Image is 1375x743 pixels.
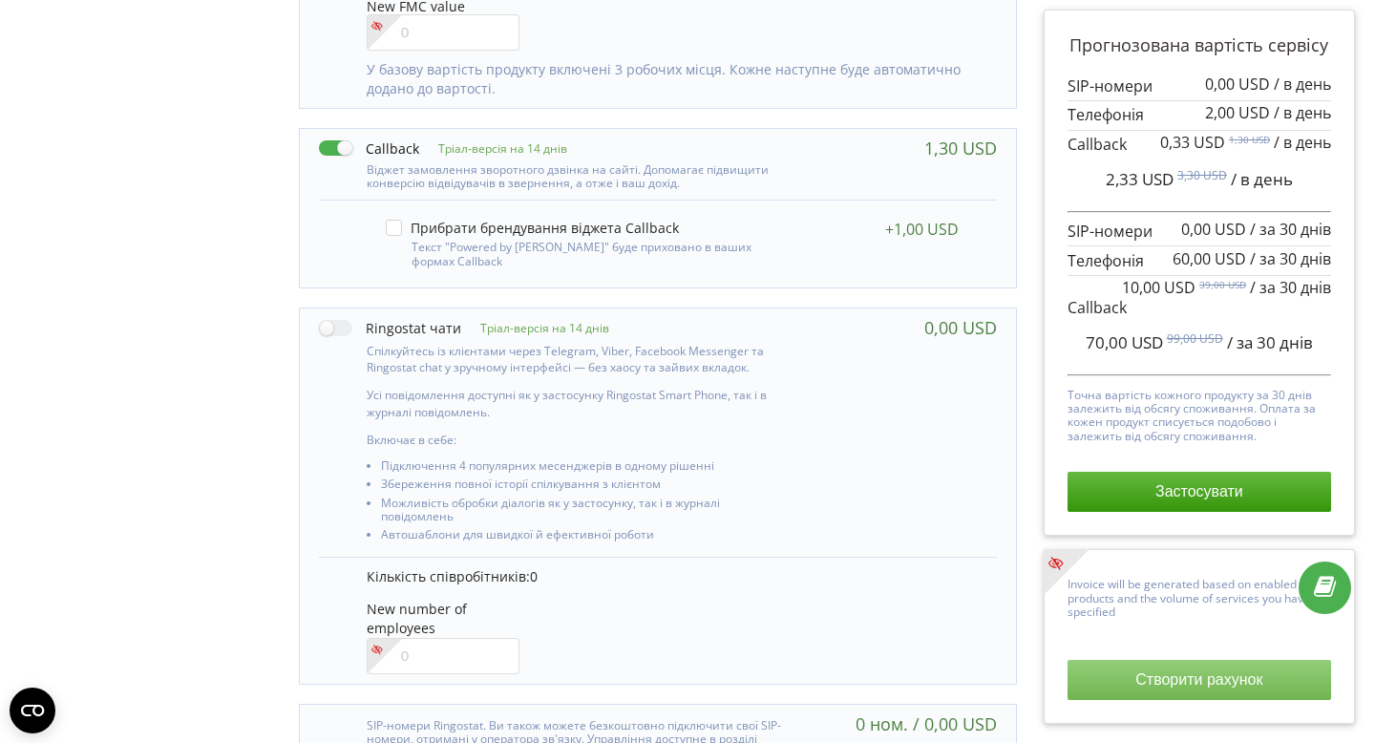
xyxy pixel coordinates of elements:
button: Open CMP widget [10,688,55,733]
span: 0,00 USD [1181,219,1246,240]
sup: 99,00 USD [1167,330,1223,347]
span: 0,00 USD [1205,74,1270,95]
span: 0,33 USD [1160,132,1225,153]
span: 70,00 USD [1086,331,1163,353]
p: Тріал-версія на 14 днів [419,140,567,157]
span: New number of employees [367,600,467,637]
sup: 1,30 USD [1229,133,1270,146]
p: Invoice will be generated based on enabled products and the volume of services you have specified [1068,573,1331,619]
label: Callback [319,138,419,159]
div: 1,30 USD [924,138,997,158]
div: 0,00 USD [924,318,997,337]
p: Телефонія [1068,250,1331,272]
p: Усі повідомлення доступні як у застосунку Ringostat Smart Phone, так і в журналі повідомлень. [367,387,793,419]
p: Телефонія [1068,104,1331,126]
button: Застосувати [1068,472,1331,512]
p: Прогнозована вартість сервісу [1068,33,1331,58]
button: Створити рахунок [1068,660,1331,700]
span: / в день [1274,74,1331,95]
p: Спілкуйтесь із клієнтами через Telegram, Viber, Facebook Messenger та Ringostat chat у зручному і... [367,343,793,375]
p: SIP-номери [1068,221,1331,243]
span: 2,33 USD [1106,168,1174,190]
sup: 3,30 USD [1177,167,1227,183]
div: 0 ном. / 0,00 USD [856,714,997,733]
span: / за 30 днів [1250,277,1331,298]
p: Точна вартість кожного продукту за 30 днів залежить від обсягу споживання. Оплата за кожен продук... [1068,384,1331,444]
input: 0 [367,14,519,51]
label: Ringostat чати [319,318,461,338]
p: Callback [1068,279,1331,318]
p: Кількість співробітників: [367,567,977,586]
span: / за 30 днів [1227,331,1313,353]
span: / за 30 днів [1250,219,1331,240]
div: +1,00 USD [885,220,959,239]
input: 0 [367,638,519,674]
span: / за 30 днів [1250,248,1331,269]
p: Callback [1068,134,1331,156]
li: Збереження повної історії спілкування з клієнтом [381,478,793,496]
span: 60,00 USD [1173,248,1246,269]
li: Автошаблони для швидкої й ефективної роботи [381,528,793,546]
p: SIP-номери [1068,75,1331,97]
p: Включає в себе: [367,432,793,448]
div: Текст "Powered by [PERSON_NAME]" буде приховано в ваших формах Callback [386,236,787,268]
li: Підключення 4 популярних месенджерів в одному рішенні [381,459,793,478]
span: / в день [1274,102,1331,123]
span: 2,00 USD [1205,102,1270,123]
p: Тріал-версія на 14 днів [461,320,609,336]
sup: 39,00 USD [1199,278,1246,291]
p: У базову вартість продукту включені 3 робочих місця. Кожне наступне буде автоматично додано до ва... [367,60,977,98]
label: Прибрати брендування віджета Callback [386,220,679,236]
div: Віджет замовлення зворотного дзвінка на сайті. Допомагає підвищити конверсію відвідувачів в зверн... [319,159,793,191]
li: Можливість обробки діалогів як у застосунку, так і в журналі повідомлень [381,497,793,529]
span: / в день [1274,132,1331,153]
span: / в день [1231,168,1293,190]
span: 10,00 USD [1122,277,1195,298]
span: 0 [530,567,538,585]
